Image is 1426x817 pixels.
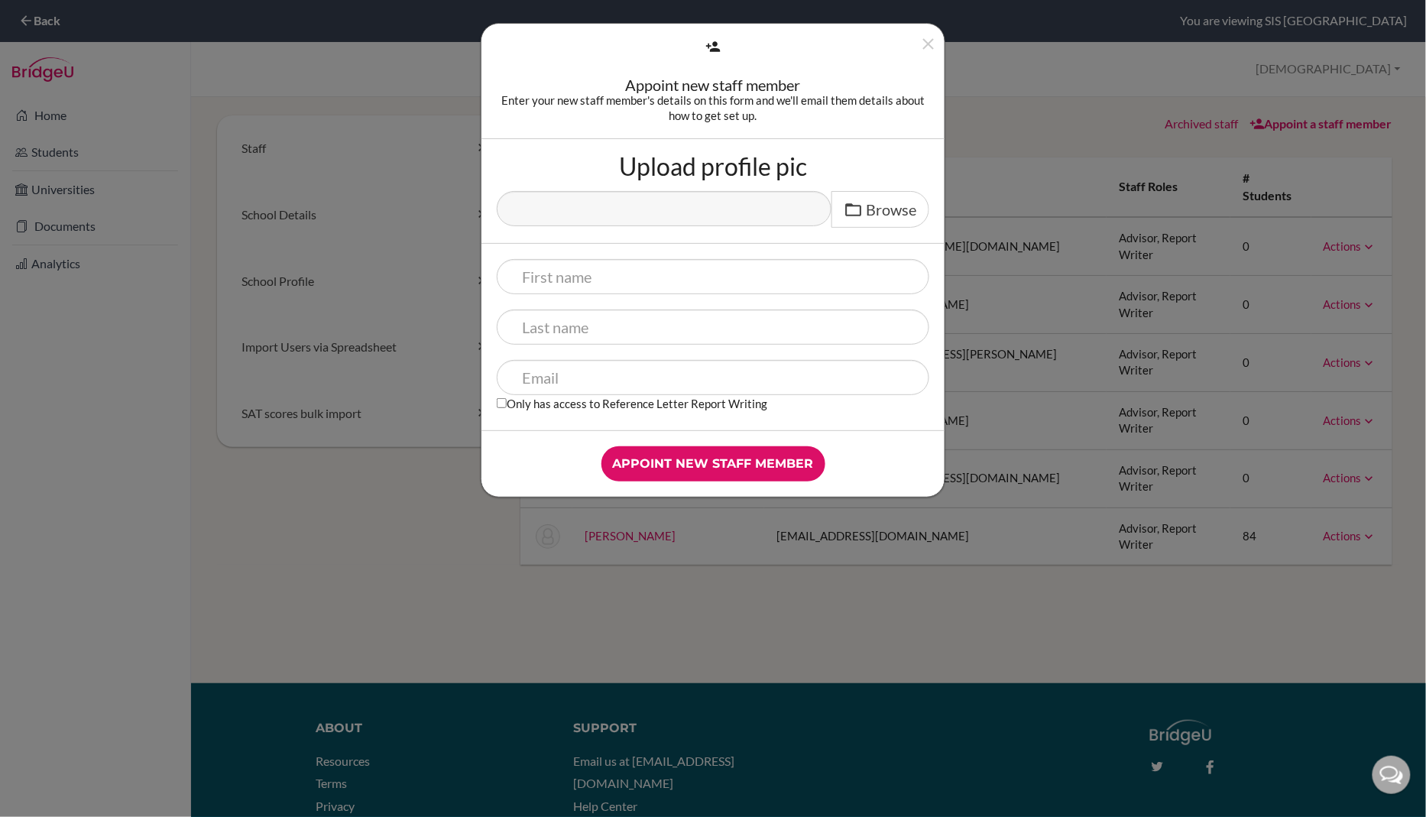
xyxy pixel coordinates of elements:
[497,360,929,395] input: Email
[601,446,825,481] input: Appoint new staff member
[867,200,917,219] span: Browse
[497,395,767,411] label: Only has access to Reference Letter Report Writing
[619,154,807,179] label: Upload profile pic
[35,11,66,24] span: Help
[497,398,507,408] input: Only has access to Reference Letter Report Writing
[497,259,929,294] input: First name
[497,77,929,92] div: Appoint new staff member
[497,310,929,345] input: Last name
[497,92,929,123] div: Enter your new staff member's details on this form and we'll email them details about how to get ...
[919,34,938,60] button: Close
